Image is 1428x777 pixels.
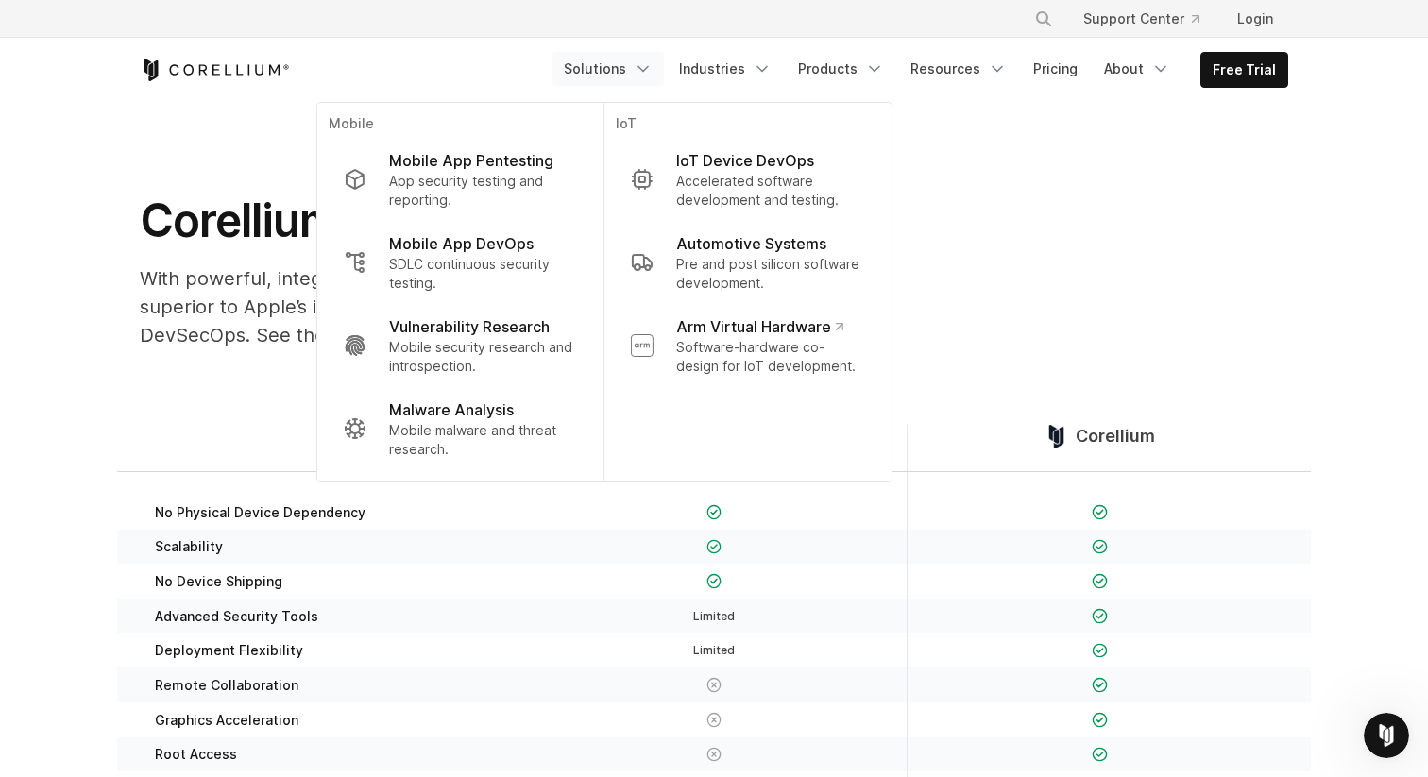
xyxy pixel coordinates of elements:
[706,677,722,693] img: X
[706,712,722,728] img: X
[706,747,722,763] img: X
[552,52,664,86] a: Solutions
[1201,53,1287,87] a: Free Trial
[389,172,577,210] p: App security testing and reporting.
[706,504,722,520] img: Checkmark
[1092,643,1108,659] img: Checkmark
[389,232,534,255] p: Mobile App DevOps
[155,608,318,625] span: Advanced Security Tools
[1092,539,1108,555] img: Checkmark
[693,609,735,623] span: Limited
[140,193,895,249] h1: Corellium vs Apple’s iOS Simulator
[706,573,722,589] img: Checkmark
[616,221,880,304] a: Automotive Systems Pre and post silicon software development.
[1092,504,1108,520] img: Checkmark
[1076,426,1155,448] span: Corellium
[668,52,783,86] a: Industries
[155,746,237,763] span: Root Access
[1092,573,1108,589] img: Checkmark
[329,221,592,304] a: Mobile App DevOps SDLC continuous security testing.
[552,52,1288,88] div: Navigation Menu
[676,232,826,255] p: Automotive Systems
[676,172,865,210] p: Accelerated software development and testing.
[676,315,843,338] p: Arm Virtual Hardware
[1068,2,1215,36] a: Support Center
[389,149,553,172] p: Mobile App Pentesting
[329,138,592,221] a: Mobile App Pentesting App security testing and reporting.
[1222,2,1288,36] a: Login
[155,712,298,729] span: Graphics Acceleration
[706,539,722,555] img: Checkmark
[155,504,365,521] span: No Physical Device Dependency
[616,304,880,387] a: Arm Virtual Hardware Software-hardware co-design for IoT development.
[389,398,514,421] p: Malware Analysis
[616,114,880,138] p: IoT
[676,149,814,172] p: IoT Device DevOps
[389,255,577,293] p: SDLC continuous security testing.
[1092,747,1108,763] img: Checkmark
[155,642,303,659] span: Deployment Flexibility
[1364,713,1409,758] iframe: Intercom live chat
[676,338,865,376] p: Software-hardware co-design for IoT development.
[140,59,290,81] a: Corellium Home
[1011,2,1288,36] div: Navigation Menu
[787,52,895,86] a: Products
[329,387,592,470] a: Malware Analysis Mobile malware and threat research.
[155,677,298,694] span: Remote Collaboration
[1092,677,1108,693] img: Checkmark
[693,643,735,657] span: Limited
[1022,52,1089,86] a: Pricing
[1092,608,1108,624] img: Checkmark
[389,421,577,459] p: Mobile malware and threat research.
[899,52,1018,86] a: Resources
[1092,712,1108,728] img: Checkmark
[155,573,282,590] span: No Device Shipping
[676,255,865,293] p: Pre and post silicon software development.
[389,315,550,338] p: Vulnerability Research
[140,264,895,349] p: With powerful, integrated security tools and deployment flexibility, Corellium is superior to App...
[329,114,592,138] p: Mobile
[155,538,223,555] span: Scalability
[329,304,592,387] a: Vulnerability Research Mobile security research and introspection.
[1027,2,1061,36] button: Search
[616,138,880,221] a: IoT Device DevOps Accelerated software development and testing.
[389,338,577,376] p: Mobile security research and introspection.
[1093,52,1181,86] a: About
